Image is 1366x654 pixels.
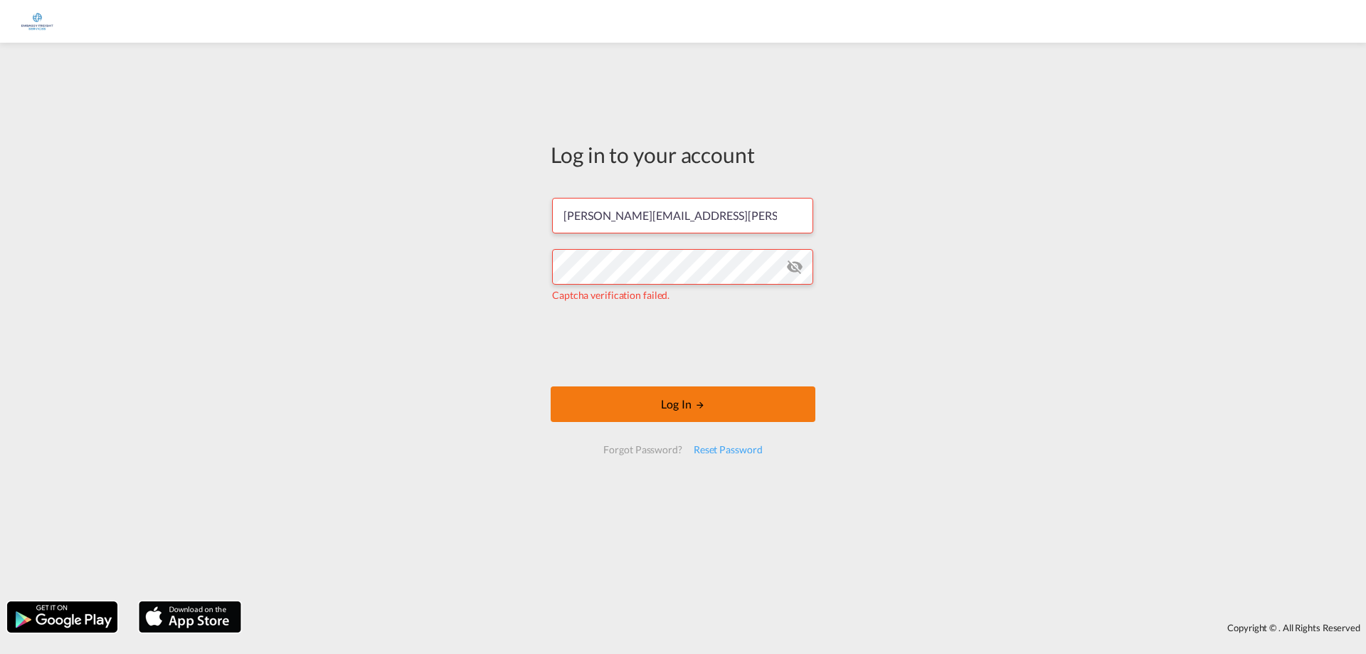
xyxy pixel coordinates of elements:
[551,139,815,169] div: Log in to your account
[551,386,815,422] button: LOGIN
[137,600,243,634] img: apple.png
[6,600,119,634] img: google.png
[552,198,813,233] input: Enter email/phone number
[786,258,803,275] md-icon: icon-eye-off
[248,616,1366,640] div: Copyright © . All Rights Reserved
[575,317,791,372] iframe: reCAPTCHA
[688,437,768,463] div: Reset Password
[598,437,687,463] div: Forgot Password?
[552,289,669,301] span: Captcha verification failed.
[21,6,53,38] img: e1326340b7c511ef854e8d6a806141ad.jpg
